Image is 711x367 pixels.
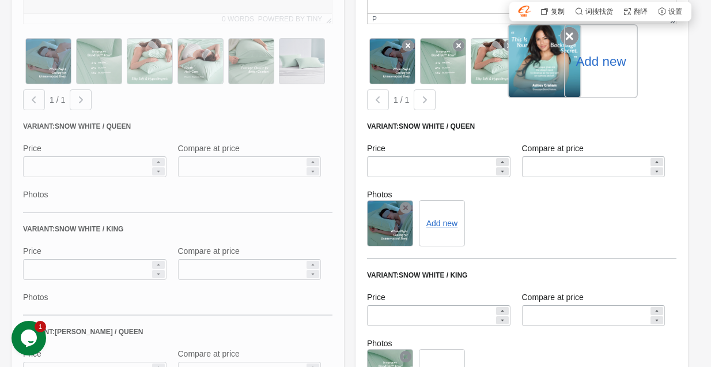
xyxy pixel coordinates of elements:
[12,321,48,355] iframe: chat widget
[372,15,377,23] div: p
[522,291,584,303] label: Compare at price
[367,189,676,200] label: Photos
[367,338,676,349] label: Photos
[426,219,457,228] button: Add new
[522,143,584,154] label: Compare at price
[367,143,385,154] label: Price
[394,95,409,104] span: 1 / 1
[367,291,385,303] label: Price
[576,52,626,70] label: Add new
[367,122,676,131] div: Variant: Snow White / Queen
[367,271,676,280] div: Variant: Snow White / King
[50,95,65,104] span: 1 / 1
